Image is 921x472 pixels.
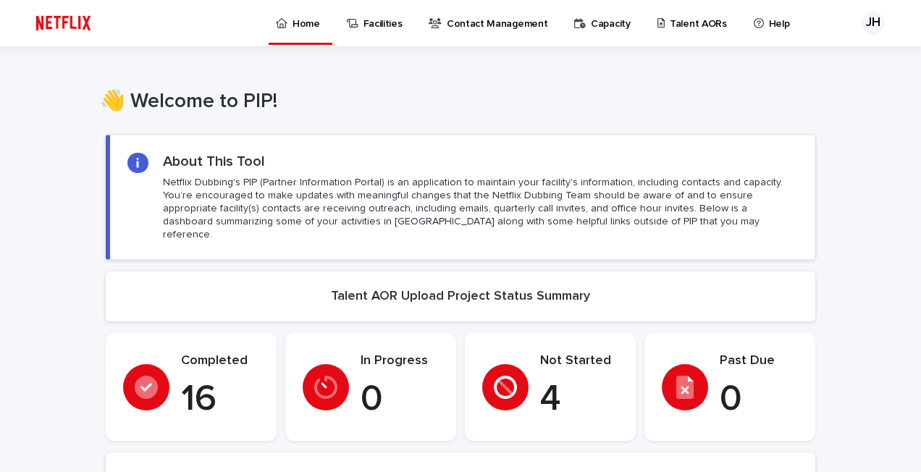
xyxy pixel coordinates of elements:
[540,378,618,421] p: 4
[720,378,798,421] p: 0
[181,378,259,421] p: 16
[29,9,98,38] img: ifQbXi3ZQGMSEF7WDB7W
[100,90,809,114] h1: 👋 Welcome to PIP!
[331,289,590,305] h2: Talent AOR Upload Project Status Summary
[163,176,797,242] p: Netflix Dubbing's PIP (Partner Information Portal) is an application to maintain your facility's ...
[862,12,885,35] div: JH
[720,353,798,369] p: Past Due
[361,353,439,369] p: In Progress
[181,353,259,369] p: Completed
[540,353,618,369] p: Not Started
[361,378,439,421] p: 0
[163,153,265,170] h2: About This Tool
